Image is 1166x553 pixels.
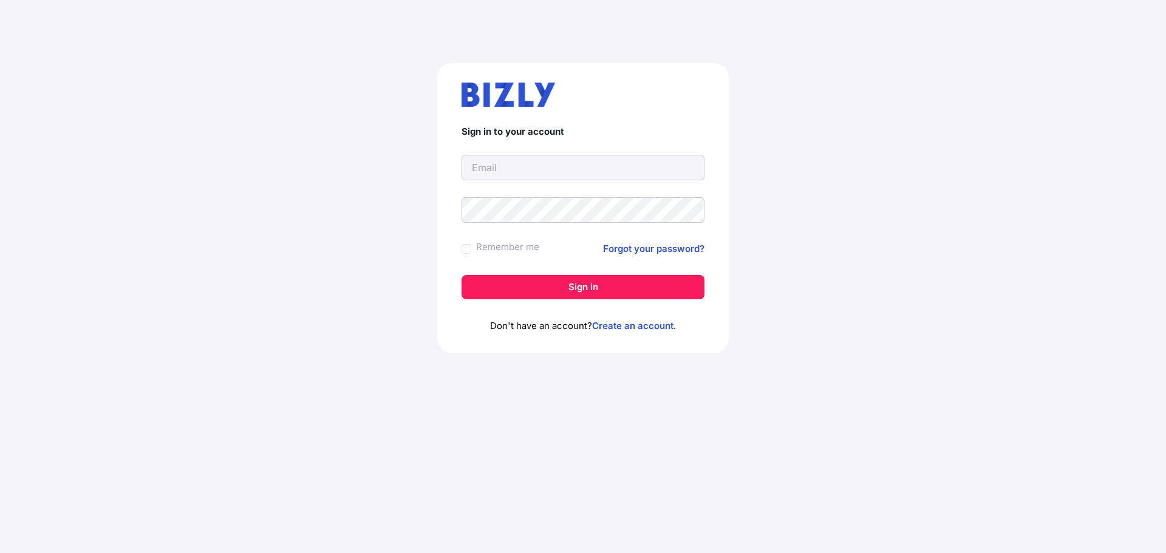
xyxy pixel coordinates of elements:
label: Remember me [476,240,539,254]
h4: Sign in to your account [462,126,704,138]
p: Don't have an account? . [462,319,704,333]
a: Forgot your password? [603,242,704,256]
button: Sign in [462,275,704,299]
input: Email [462,155,704,180]
a: Create an account [592,320,673,331]
img: bizly_logo.svg [462,83,555,107]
